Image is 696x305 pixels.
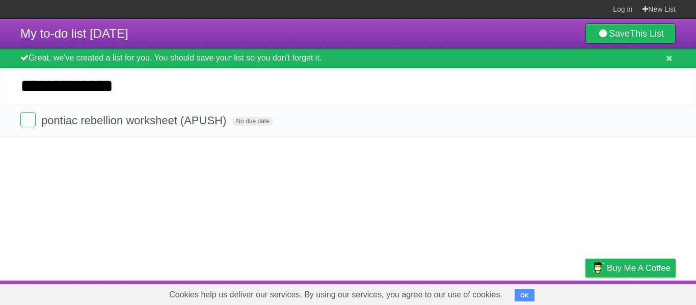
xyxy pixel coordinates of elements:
[585,259,676,278] a: Buy me a coffee
[630,29,664,39] b: This List
[159,285,513,305] span: Cookies help us deliver our services. By using our services, you agree to our use of cookies.
[232,117,273,126] span: No due date
[20,112,36,127] label: Done
[515,289,534,301] button: OK
[484,283,525,302] a: Developers
[20,26,128,40] span: My to-do list [DATE]
[450,283,471,302] a: About
[41,114,229,127] span: pontiac rebellion worksheet (APUSH)
[572,283,599,302] a: Privacy
[611,283,676,302] a: Suggest a feature
[585,23,676,44] a: SaveThis List
[538,283,560,302] a: Terms
[591,259,604,276] img: Buy me a coffee
[607,259,671,277] span: Buy me a coffee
